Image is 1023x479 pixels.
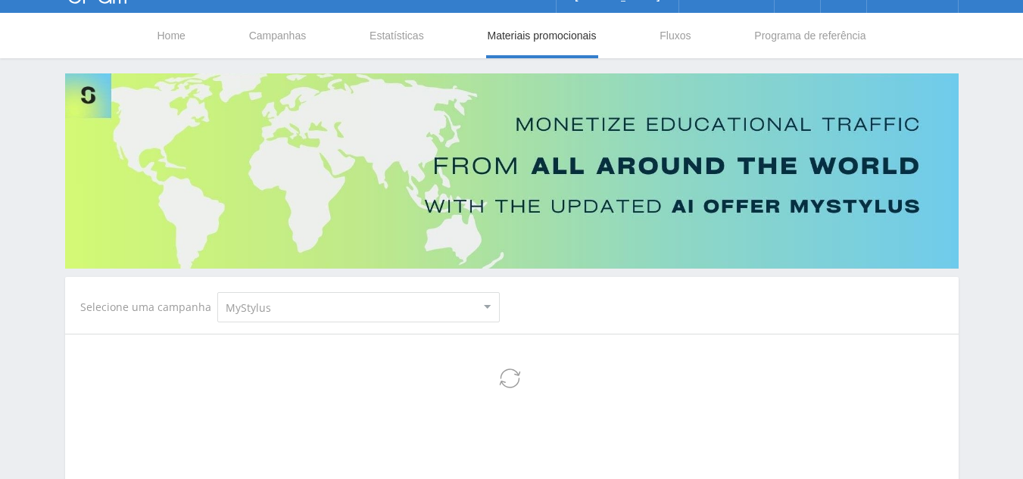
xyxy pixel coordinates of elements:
[753,13,867,58] a: Programa de referência
[485,13,597,58] a: Materiais promocionais
[80,301,217,313] div: Selecione uma campanha
[658,13,692,58] a: Fluxos
[156,13,187,58] a: Home
[368,13,426,58] a: Estatísticas
[248,13,308,58] a: Campanhas
[65,73,959,269] img: Banner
